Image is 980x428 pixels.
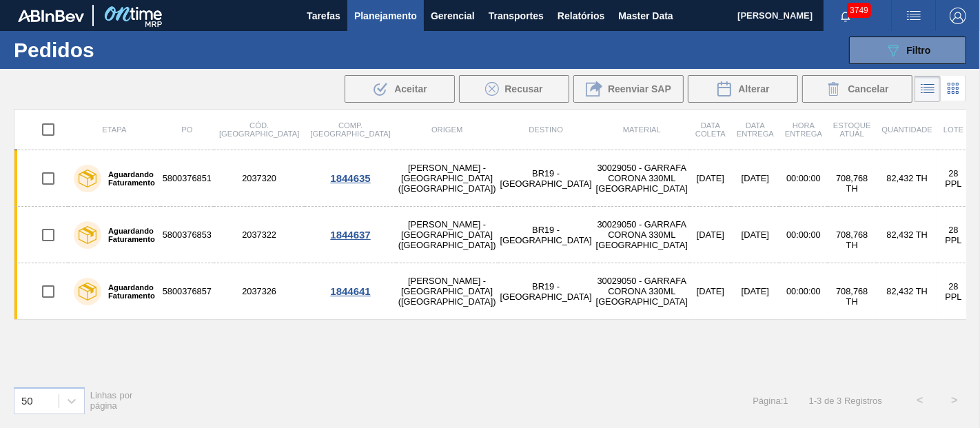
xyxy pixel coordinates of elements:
[529,125,563,134] span: Destino
[738,83,769,94] span: Alterar
[847,3,871,18] span: 3749
[836,286,868,307] span: 708,768 TH
[498,150,594,207] td: BR19 - [GEOGRAPHIC_DATA]
[882,125,932,134] span: Quantidade
[396,263,498,320] td: [PERSON_NAME] - [GEOGRAPHIC_DATA] ([GEOGRAPHIC_DATA])
[779,263,828,320] td: 00:00:00
[941,76,966,102] div: Visão em Cards
[459,75,569,103] div: Recusar
[802,75,912,103] button: Cancelar
[307,229,394,241] div: 1844637
[214,150,305,207] td: 2037320
[938,150,969,207] td: 28 PPL
[594,150,690,207] td: 30029050 - GARRAFA CORONA 330ML [GEOGRAPHIC_DATA]
[938,263,969,320] td: 28 PPL
[824,6,868,26] button: Notificações
[18,10,84,22] img: TNhmsLtSVTkK8tSr43FrP2fwEKptu5GPRR3wAAAABJRU5ErkJggg==
[690,150,731,207] td: [DATE]
[849,37,966,64] button: Filtro
[943,125,963,134] span: Lote
[90,390,133,411] span: Linhas por página
[396,150,498,207] td: [PERSON_NAME] - [GEOGRAPHIC_DATA] ([GEOGRAPHIC_DATA])
[594,207,690,263] td: 30029050 - GARRAFA CORONA 330ML [GEOGRAPHIC_DATA]
[785,121,822,138] span: Hora Entrega
[779,207,828,263] td: 00:00:00
[354,8,417,24] span: Planejamento
[489,8,544,24] span: Transportes
[573,75,684,103] div: Reenviar SAP
[181,125,192,134] span: PO
[950,8,966,24] img: Logout
[877,150,938,207] td: 82,432 TH
[161,263,214,320] td: 5800376857
[307,8,340,24] span: Tarefas
[102,125,126,134] span: Etapa
[161,207,214,263] td: 5800376853
[101,227,155,243] label: Aguardando Faturamento
[737,121,774,138] span: Data Entrega
[14,42,209,58] h1: Pedidos
[396,207,498,263] td: [PERSON_NAME] - [GEOGRAPHIC_DATA] ([GEOGRAPHIC_DATA])
[219,121,299,138] span: Cód. [GEOGRAPHIC_DATA]
[731,150,779,207] td: [DATE]
[345,75,455,103] div: Aceitar
[498,207,594,263] td: BR19 - [GEOGRAPHIC_DATA]
[836,230,868,250] span: 708,768 TH
[608,83,671,94] span: Reenviar SAP
[431,8,475,24] span: Gerencial
[307,172,394,184] div: 1844635
[161,150,214,207] td: 5800376851
[690,207,731,263] td: [DATE]
[558,8,604,24] span: Relatórios
[809,396,882,406] span: 1 - 3 de 3 Registros
[906,8,922,24] img: userActions
[802,75,912,103] div: Cancelar Pedidos em Massa
[688,75,798,103] button: Alterar
[690,263,731,320] td: [DATE]
[498,263,594,320] td: BR19 - [GEOGRAPHIC_DATA]
[903,383,937,418] button: <
[310,121,390,138] span: Comp. [GEOGRAPHIC_DATA]
[214,263,305,320] td: 2037326
[307,285,394,297] div: 1844641
[504,83,542,94] span: Recusar
[915,76,941,102] div: Visão em Lista
[594,263,690,320] td: 30029050 - GARRAFA CORONA 330ML [GEOGRAPHIC_DATA]
[431,125,462,134] span: Origem
[937,383,972,418] button: >
[848,83,888,94] span: Cancelar
[214,207,305,263] td: 2037322
[731,263,779,320] td: [DATE]
[779,150,828,207] td: 00:00:00
[833,121,871,138] span: Estoque atual
[101,283,155,300] label: Aguardando Faturamento
[394,83,427,94] span: Aceitar
[938,207,969,263] td: 28 PPL
[836,173,868,194] span: 708,768 TH
[907,45,931,56] span: Filtro
[101,170,155,187] label: Aguardando Faturamento
[877,263,938,320] td: 82,432 TH
[618,8,673,24] span: Master Data
[731,207,779,263] td: [DATE]
[753,396,788,406] span: Página : 1
[21,395,33,407] div: 50
[623,125,661,134] span: Material
[688,75,798,103] div: Alterar Pedido
[695,121,726,138] span: Data coleta
[877,207,938,263] td: 82,432 TH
